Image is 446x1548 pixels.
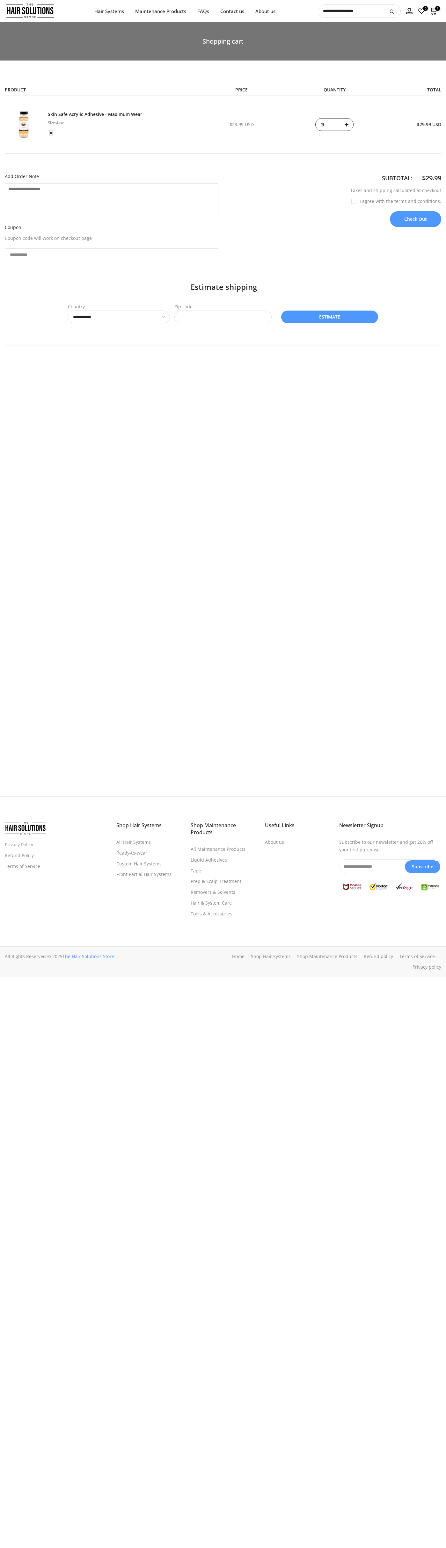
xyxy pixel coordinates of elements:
[405,860,440,873] button: Subscribe
[191,878,241,884] a: Prep & Scalp Treatment
[382,174,413,182] strong: Subtotal:
[251,953,291,959] a: Shop Hair Systems
[191,900,232,906] a: Hair & System Care
[48,119,142,126] p: Size:
[417,121,441,127] span: $29.99 USD
[232,953,245,959] a: Home
[265,822,330,829] h3: Useful Links
[5,852,34,858] a: Refund Policy
[228,187,442,194] p: Taxes and shipping calculated at checkout
[116,822,181,829] h3: Shop Hair Systems
[422,173,441,183] div: $29.99
[5,842,33,848] a: Privacy Policy
[390,211,441,227] button: Check Out
[281,311,378,323] button: Estimate
[215,7,250,15] a: Contact us
[399,953,435,959] a: Terms of Service
[5,173,39,179] span: Add Order Note
[430,8,437,15] a: 1
[319,314,340,320] span: Estimate
[413,964,441,970] a: Privacy policy
[351,198,441,204] label: I agree with the terms and conditions.
[5,224,218,231] label: Coupon:
[339,822,441,829] h3: Newsletter Signup
[5,38,441,45] h1: Shopping cart
[265,839,284,845] a: About us
[192,7,215,15] a: FAQs
[48,111,142,118] a: Skin Safe Acrylic Adhesive - Maximum Wear
[191,846,245,852] a: All Maintenance Products
[364,953,393,959] a: Refund policy
[129,7,192,15] a: Maintenance Products
[116,871,172,877] a: Front Partial Hair Systems
[339,838,441,854] p: Subscribe to our newsletter and get 20% off your first purchase
[116,861,162,867] a: Custom Hair Systems
[408,863,437,871] span: Subscribe
[191,121,293,128] div: $29.99 USD
[5,234,218,242] p: Coupon code will work on checkout page
[5,953,218,960] div: All Rights Reserved © 2025
[62,953,114,959] a: The Hair Solutions Store
[423,6,428,11] span: 0
[191,911,232,917] a: Tools & Accessories
[5,105,43,144] img: Premium Hair Care Products
[191,889,235,895] a: Removers & Solvents
[191,822,255,836] h3: Shop Maintenance Products
[186,86,297,94] div: Price
[68,304,85,310] label: Country
[185,282,261,292] h3: Estimate shipping
[89,7,129,15] a: Hair Systems
[250,7,281,15] a: About us
[56,120,64,125] strong: 4 oz
[116,839,151,845] a: All Hair Systems
[116,850,147,856] a: Ready-to-wear
[372,86,446,94] div: Total
[6,2,54,20] img: The Hair Solutions Store
[191,857,227,863] a: Liquid Adhesives
[297,86,372,94] div: Quantity
[418,8,425,15] a: 0
[191,868,201,874] a: Tape
[435,6,440,11] span: 1
[5,863,40,869] a: Terms of Service
[174,304,193,310] label: Zip code
[297,953,357,959] a: Shop Maintenance Products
